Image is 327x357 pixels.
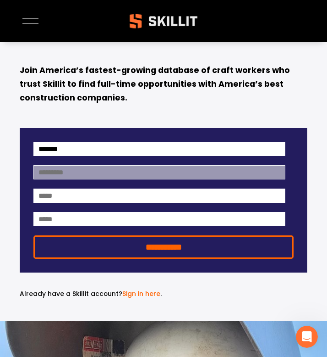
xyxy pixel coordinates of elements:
[296,326,318,348] iframe: Intercom live chat
[20,64,292,106] strong: Join America’s fastest-growing database of craft workers who trust Skillit to find full-time oppo...
[53,6,119,32] em: for free
[122,7,205,35] img: Skillit
[119,5,124,36] strong: .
